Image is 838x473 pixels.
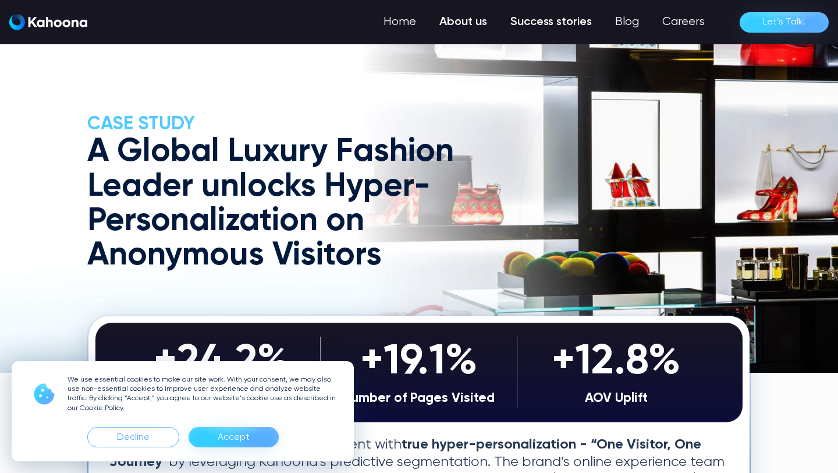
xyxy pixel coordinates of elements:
[523,337,709,388] div: +12.8%
[129,337,314,388] div: +24.2%
[117,428,150,447] div: Decline
[326,388,512,409] div: Number of Pages Visited
[523,388,709,409] div: AOV Uplift
[68,375,340,413] p: We use essential cookies to make our site work. With your consent, we may also use non-essential ...
[372,10,428,34] a: Home
[763,13,805,31] div: Let’s Talk!
[87,113,497,135] h2: CASE Study
[9,14,87,31] a: home
[87,427,179,447] div: Decline
[326,337,512,388] div: +19.1%
[109,437,701,469] strong: true hyper-personalization - “One Visitor, One Journey”
[218,428,250,447] div: Accept
[428,10,499,34] a: About us
[603,10,651,34] a: Blog
[740,12,829,33] a: Let’s Talk!
[9,14,87,30] img: Kahoona logo white
[189,427,279,447] div: Accept
[87,135,497,273] h1: A Global Luxury Fashion Leader unlocks Hyper-Personalization on Anonymous Visitors
[499,10,603,34] a: Success stories
[651,10,716,34] a: Careers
